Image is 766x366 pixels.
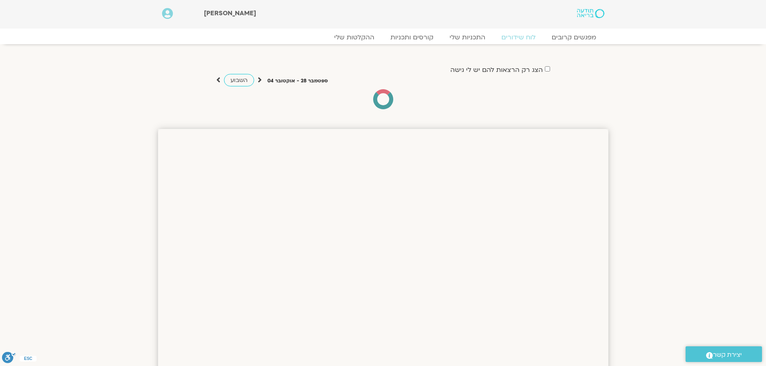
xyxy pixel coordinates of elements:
span: יצירת קשר [713,350,742,360]
label: הצג רק הרצאות להם יש לי גישה [450,66,543,74]
a: יצירת קשר [686,346,762,362]
p: ספטמבר 28 - אוקטובר 04 [267,77,328,85]
a: התכניות שלי [442,33,493,41]
a: מפגשים קרובים [544,33,604,41]
a: לוח שידורים [493,33,544,41]
a: ההקלטות שלי [326,33,382,41]
a: השבוע [224,74,254,86]
span: השבוע [230,76,248,84]
nav: Menu [162,33,604,41]
a: קורסים ותכניות [382,33,442,41]
span: [PERSON_NAME] [204,9,256,18]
